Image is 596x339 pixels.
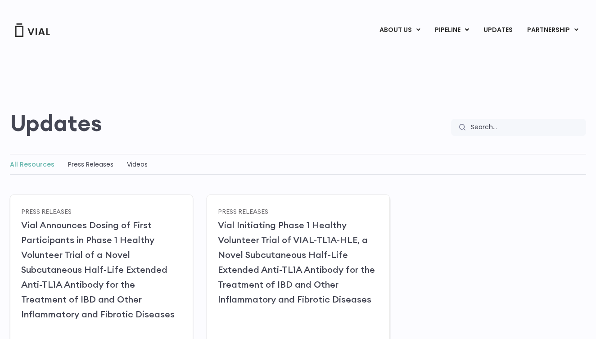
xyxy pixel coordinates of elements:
[21,207,72,215] a: Press Releases
[218,207,268,215] a: Press Releases
[10,160,54,169] a: All Resources
[68,160,113,169] a: Press Releases
[14,23,50,37] img: Vial Logo
[218,219,375,305] a: Vial Initiating Phase 1 Healthy Volunteer Trial of VIAL-TL1A-HLE, a Novel Subcutaneous Half-Life ...
[127,160,148,169] a: Videos
[372,23,427,38] a: ABOUT USMenu Toggle
[476,23,519,38] a: UPDATES
[465,119,586,136] input: Search...
[520,23,586,38] a: PARTNERSHIPMenu Toggle
[21,219,175,320] a: Vial Announces Dosing of First Participants in Phase 1 Healthy Volunteer Trial of a Novel Subcuta...
[10,110,102,136] h2: Updates
[428,23,476,38] a: PIPELINEMenu Toggle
